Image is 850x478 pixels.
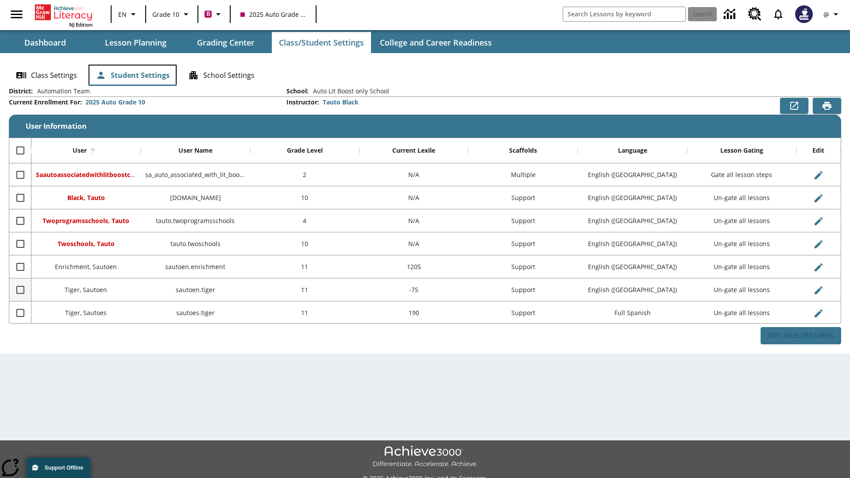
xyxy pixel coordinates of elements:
div: Full Spanish [578,301,687,324]
h2: District : [9,88,33,95]
h2: Current Enrollment For : [9,99,82,106]
div: sa_auto_associated_with_lit_boost_classes [141,163,250,186]
div: tauto.twoprogramsschools [141,209,250,232]
span: User Information [26,121,87,131]
div: Home [35,3,93,28]
span: Tiger, Sautoen [65,285,107,294]
span: @ [823,10,829,19]
h2: Instructor : [286,99,319,106]
h2: School : [286,88,309,95]
button: Print Preview [813,98,841,114]
div: 11 [250,255,359,278]
div: Un-gate all lessons [687,278,796,301]
div: 11 [250,278,359,301]
button: Class Settings [9,65,84,86]
span: Enrichment, Sautoen [55,262,117,271]
button: Grading Center [182,32,270,53]
button: Select a new avatar [790,3,818,26]
img: Achieve3000 Differentiate Accelerate Achieve [372,446,478,468]
button: Boost Class color is violet red. Change class color [201,6,227,22]
div: Support [468,255,578,278]
span: Black, Tauto [67,193,105,202]
button: Edit User [810,305,827,322]
div: English (US) [578,209,687,232]
div: English (US) [578,186,687,209]
span: B [206,8,210,19]
div: Gate all lesson steps [687,163,796,186]
div: Un-gate all lessons [687,209,796,232]
button: Grade: Grade 10, Select a grade [149,6,195,22]
div: 11 [250,301,359,324]
button: School Settings [181,65,262,86]
div: Un-gate all lessons [687,186,796,209]
span: EN [118,10,127,19]
div: User Name [178,146,212,154]
div: Lesson Gating [720,146,763,154]
div: Scaffolds [509,146,537,154]
span: Support Offline [45,465,83,471]
div: N/A [359,163,469,186]
button: Class/Student Settings [272,32,371,53]
button: Edit User [810,166,827,184]
span: 2025 Auto Grade 10 [240,10,306,19]
div: Un-gate all lessons [687,232,796,255]
div: 4 [250,209,359,232]
button: Edit User [810,189,827,207]
span: Twoschools, Tauto [58,239,115,248]
button: Lesson Planning [91,32,180,53]
a: Home [35,4,93,21]
div: Un-gate all lessons [687,255,796,278]
div: Support [468,301,578,324]
div: 190 [359,301,469,324]
div: Current Lexile [392,146,435,154]
div: sautoen.tiger [141,278,250,301]
div: N/A [359,209,469,232]
div: Grade Level [287,146,323,154]
button: Edit User [810,212,827,230]
div: 10 [250,232,359,255]
div: tauto.black [141,186,250,209]
div: Support [468,209,578,232]
div: English (US) [578,232,687,255]
div: User [73,146,87,154]
div: Support [468,232,578,255]
button: Language: EN, Select a language [114,6,143,22]
div: N/A [359,186,469,209]
button: Edit User [810,258,827,276]
div: 2 [250,163,359,186]
span: Tiger, Sautoes [65,308,107,317]
button: Student Settings [89,65,177,86]
button: Dashboard [1,32,89,53]
div: sautoen.enrichment [141,255,250,278]
button: Edit User [810,281,827,299]
span: NJ Edition [69,21,93,28]
div: sautoes.tiger [141,301,250,324]
div: -75 [359,278,469,301]
span: Auto Lit Boost only School [309,87,389,96]
a: Resource Center, Will open in new tab [743,2,767,26]
div: 10 [250,186,359,209]
div: Support [468,278,578,301]
div: Support [468,186,578,209]
div: 2025 Auto Grade 10 [85,98,145,107]
button: Support Offline [27,458,90,478]
div: English (US) [578,278,687,301]
button: Edit User [810,235,827,253]
img: Avatar [795,5,813,23]
input: search field [563,7,685,21]
div: User Information [9,87,841,345]
a: Notifications [767,3,790,26]
button: College and Career Readiness [373,32,499,53]
div: 1205 [359,255,469,278]
button: Open side menu [4,1,30,27]
div: Tauto Black [323,98,359,107]
span: Automation Team [33,87,90,96]
div: English (US) [578,163,687,186]
div: N/A [359,232,469,255]
span: Twoprogramsschools, Tauto [42,216,129,225]
div: Language [618,146,647,154]
div: tauto.twoschools [141,232,250,255]
div: Class/Student Settings [9,65,841,86]
span: Grade 10 [152,10,179,19]
button: Profile/Settings [818,6,846,22]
